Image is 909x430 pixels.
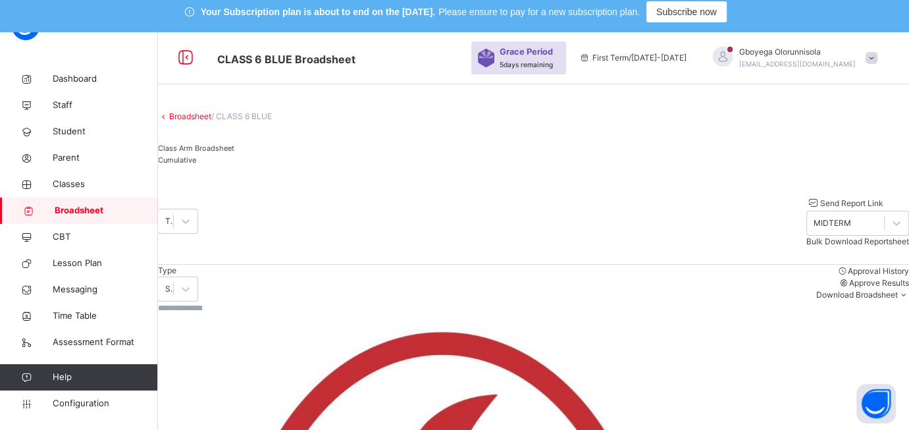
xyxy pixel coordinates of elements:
[53,72,158,86] span: Dashboard
[579,52,687,64] span: session/term information
[169,111,211,121] a: Broadsheet
[53,257,158,270] span: Lesson Plan
[816,290,898,300] span: Download Broadsheet
[739,46,856,58] span: Gboyega Olorunnisola
[478,49,494,67] img: sticker-purple.71386a28dfed39d6af7621340158ba97.svg
[814,217,851,229] div: MIDTERM
[158,155,196,165] span: Cumulative
[53,151,158,165] span: Parent
[700,46,884,70] div: GboyegaOlorunnisola
[856,384,896,423] button: Open asap
[739,60,856,68] span: [EMAIL_ADDRESS][DOMAIN_NAME]
[656,5,717,19] span: Subscribe now
[217,53,355,66] span: Class Arm Broadsheet
[53,362,158,375] span: Collaborators
[438,5,640,19] span: Please ensure to pay for a new subscription plan.
[500,45,553,58] span: Grace Period
[500,61,553,68] span: 5 days remaining
[53,283,158,296] span: Messaging
[201,5,435,19] span: Your Subscription plan is about to end on the [DATE].
[53,230,158,244] span: CBT
[165,215,174,227] div: Third Term [DATE]-[DATE]
[849,278,909,288] span: Approve Results
[53,178,158,191] span: Classes
[848,266,909,276] span: Approval History
[158,265,176,275] span: Type
[53,309,158,323] span: Time Table
[806,236,909,246] span: Bulk Download Reportsheet
[53,336,158,349] span: Assessment Format
[53,371,157,384] span: Help
[820,198,883,208] span: Send Report Link
[211,111,272,121] span: / CLASS 6 BLUE
[165,283,174,295] div: Subject score
[53,397,157,410] span: Configuration
[53,125,158,138] span: Student
[53,99,158,112] span: Staff
[55,204,158,217] span: Broadsheet
[158,144,234,153] span: Class Arm Broadsheet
